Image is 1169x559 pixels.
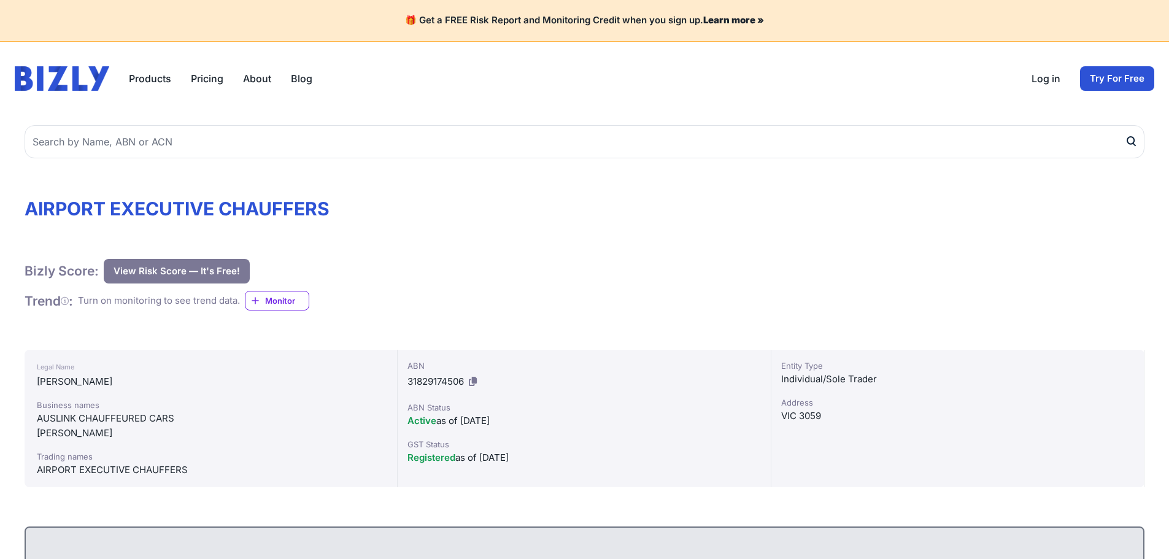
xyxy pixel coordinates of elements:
div: AUSLINK CHAUFFEURED CARS [37,411,385,426]
h1: Bizly Score: [25,263,99,279]
div: AIRPORT EXECUTIVE CHAUFFERS [37,463,385,477]
a: Log in [1032,71,1060,86]
h1: Trend : [25,293,73,309]
span: 31829174506 [407,376,464,387]
div: [PERSON_NAME] [37,374,385,389]
div: VIC 3059 [781,409,1134,423]
div: Trading names [37,450,385,463]
div: Individual/Sole Trader [781,372,1134,387]
h4: 🎁 Get a FREE Risk Report and Monitoring Credit when you sign up. [15,15,1154,26]
div: Business names [37,399,385,411]
span: Registered [407,452,455,463]
a: Pricing [191,71,223,86]
h1: AIRPORT EXECUTIVE CHAUFFERS [25,198,1144,220]
a: Try For Free [1080,66,1154,91]
button: Products [129,71,171,86]
a: Monitor [245,291,309,310]
div: Turn on monitoring to see trend data. [78,294,240,308]
div: as of [DATE] [407,414,760,428]
span: Monitor [265,295,309,307]
div: Legal Name [37,360,385,374]
a: About [243,71,271,86]
input: Search by Name, ABN or ACN [25,125,1144,158]
div: ABN [407,360,760,372]
div: Address [781,396,1134,409]
div: as of [DATE] [407,450,760,465]
div: [PERSON_NAME] [37,426,385,441]
button: View Risk Score — It's Free! [104,259,250,283]
div: Entity Type [781,360,1134,372]
span: Active [407,415,436,426]
a: Blog [291,71,312,86]
div: ABN Status [407,401,760,414]
a: Learn more » [703,14,764,26]
div: GST Status [407,438,760,450]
